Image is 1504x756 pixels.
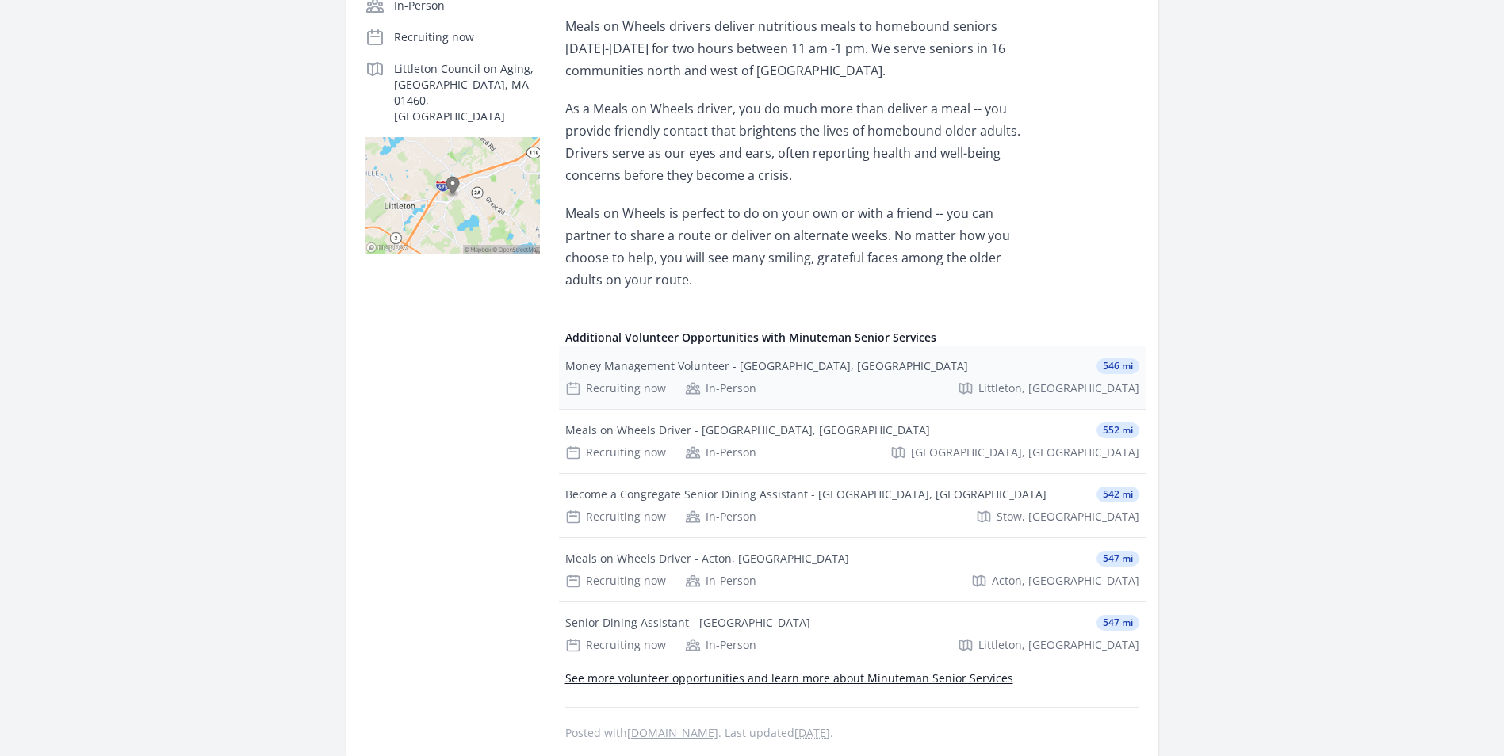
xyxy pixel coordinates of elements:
div: Become a Congregate Senior Dining Assistant - [GEOGRAPHIC_DATA], [GEOGRAPHIC_DATA] [565,487,1047,502]
a: Meals on Wheels Driver - [GEOGRAPHIC_DATA], [GEOGRAPHIC_DATA] 552 mi Recruiting now In-Person [GE... [559,410,1146,473]
div: In-Person [685,573,756,589]
div: Recruiting now [565,445,666,460]
span: Littleton, [GEOGRAPHIC_DATA] [978,380,1139,396]
span: 552 mi [1096,422,1139,438]
span: [GEOGRAPHIC_DATA], [GEOGRAPHIC_DATA] [911,445,1139,460]
span: Littleton, [GEOGRAPHIC_DATA] [978,637,1139,653]
p: Littleton Council on Aging, [GEOGRAPHIC_DATA], MA 01460, [GEOGRAPHIC_DATA] [394,61,540,124]
div: Recruiting now [565,637,666,653]
div: Recruiting now [565,509,666,525]
p: Posted with . Last updated . [565,727,1139,739]
div: In-Person [685,380,756,396]
p: Meals on Wheels drivers deliver nutritious meals to homebound seniors [DATE]-[DATE] for two hours... [565,15,1029,82]
a: See more volunteer opportunities and learn more about Minuteman Senior Services [565,670,1013,685]
a: Become a Congregate Senior Dining Assistant - [GEOGRAPHIC_DATA], [GEOGRAPHIC_DATA] 542 mi Recruit... [559,474,1146,537]
div: Money Management Volunteer - [GEOGRAPHIC_DATA], [GEOGRAPHIC_DATA] [565,358,968,374]
span: 546 mi [1096,358,1139,374]
abbr: Tue, Sep 9, 2025 3:51 PM [794,725,830,740]
a: [DOMAIN_NAME] [627,725,718,740]
div: Recruiting now [565,573,666,589]
p: Recruiting now [394,29,540,45]
a: Money Management Volunteer - [GEOGRAPHIC_DATA], [GEOGRAPHIC_DATA] 546 mi Recruiting now In-Person... [559,346,1146,409]
div: Senior Dining Assistant - [GEOGRAPHIC_DATA] [565,615,810,631]
img: Map [365,137,540,254]
p: As a Meals on Wheels driver, you do much more than deliver a meal -- you provide friendly contact... [565,97,1029,186]
span: 547 mi [1096,551,1139,567]
h4: Additional Volunteer Opportunities with Minuteman Senior Services [565,330,1139,346]
div: In-Person [685,509,756,525]
span: 547 mi [1096,615,1139,631]
a: Senior Dining Assistant - [GEOGRAPHIC_DATA] 547 mi Recruiting now In-Person Littleton, [GEOGRAPHI... [559,602,1146,666]
p: Meals on Wheels is perfect to do on your own or with a friend -- you can partner to share a route... [565,202,1029,291]
span: Stow, [GEOGRAPHIC_DATA] [997,509,1139,525]
div: In-Person [685,445,756,460]
div: Recruiting now [565,380,666,396]
div: Meals on Wheels Driver - Acton, [GEOGRAPHIC_DATA] [565,551,849,567]
span: Acton, [GEOGRAPHIC_DATA] [992,573,1139,589]
div: In-Person [685,637,756,653]
a: Meals on Wheels Driver - Acton, [GEOGRAPHIC_DATA] 547 mi Recruiting now In-Person Acton, [GEOGRAP... [559,538,1146,601]
div: Meals on Wheels Driver - [GEOGRAPHIC_DATA], [GEOGRAPHIC_DATA] [565,422,930,438]
span: 542 mi [1096,487,1139,502]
